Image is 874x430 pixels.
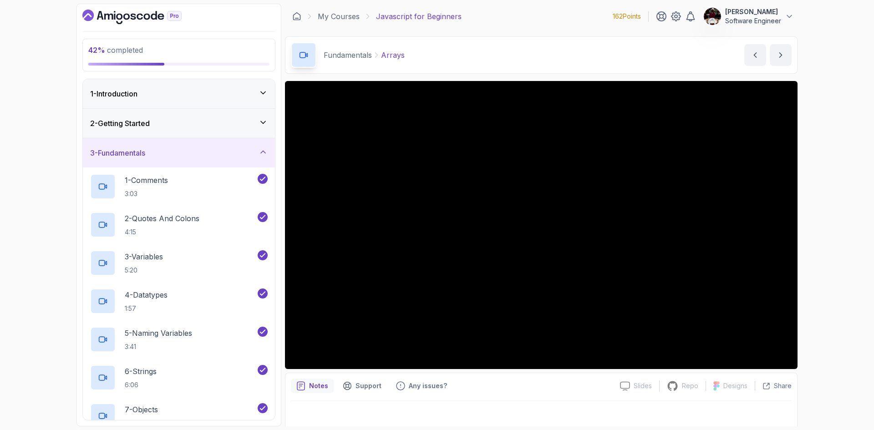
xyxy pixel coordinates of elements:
span: 42 % [88,46,105,55]
p: Share [774,381,792,390]
p: 6 - Strings [125,366,157,377]
h3: 3 - Fundamentals [90,147,145,158]
button: Share [755,381,792,390]
p: 5:59 [125,419,158,428]
p: Javascript for Beginners [376,11,462,22]
img: user profile image [704,8,721,25]
button: Feedback button [391,379,452,393]
button: 2-Getting Started [83,109,275,138]
p: 1 - Comments [125,175,168,186]
span: completed [88,46,143,55]
p: 5 - Naming Variables [125,328,192,339]
button: 3-Variables5:20 [90,250,268,276]
iframe: 9 - Arrays [285,81,798,369]
iframe: chat widget [818,373,874,416]
p: 3:03 [125,189,168,198]
button: 1-Introduction [83,79,275,108]
button: previous content [744,44,766,66]
p: Arrays [381,50,405,61]
p: 1:57 [125,304,168,313]
p: Designs [723,381,747,390]
button: 5-Naming Variables3:41 [90,327,268,352]
p: Support [356,381,381,390]
p: 3 - Variables [125,251,163,262]
p: Software Engineer [725,16,781,25]
a: Dashboard [292,12,301,21]
button: 4-Datatypes1:57 [90,288,268,314]
p: 5:20 [125,266,163,275]
button: 6-Strings6:06 [90,365,268,390]
button: notes button [291,379,334,393]
a: Dashboard [82,10,203,24]
button: 3-Fundamentals [83,138,275,167]
button: 1-Comments3:03 [90,174,268,199]
p: Slides [634,381,652,390]
button: 2-Quotes And Colons4:15 [90,212,268,238]
p: 7 - Objects [125,404,158,415]
p: 4:15 [125,228,199,237]
button: Support button [337,379,387,393]
p: Repo [682,381,698,390]
p: Any issues? [409,381,447,390]
p: 3:41 [125,342,192,351]
p: Fundamentals [324,50,372,61]
p: Notes [309,381,328,390]
p: 162 Points [613,12,641,21]
button: 7-Objects5:59 [90,403,268,429]
p: 2 - Quotes And Colons [125,213,199,224]
p: 4 - Datatypes [125,289,168,300]
a: My Courses [318,11,360,22]
h3: 1 - Introduction [90,88,137,99]
h3: 2 - Getting Started [90,118,150,129]
p: 6:06 [125,380,157,390]
p: [PERSON_NAME] [725,7,781,16]
button: next content [770,44,792,66]
button: user profile image[PERSON_NAME]Software Engineer [703,7,794,25]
